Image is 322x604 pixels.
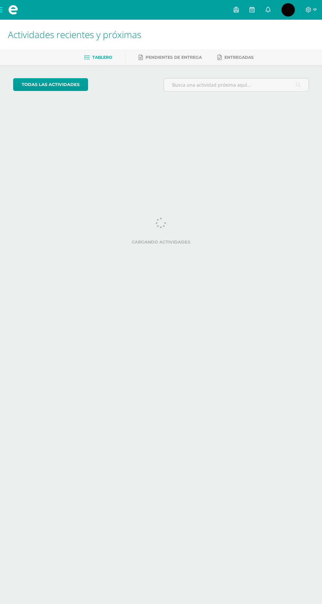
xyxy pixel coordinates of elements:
[13,240,309,245] label: Cargando actividades
[13,78,88,91] a: todas las Actividades
[224,55,254,60] span: Entregadas
[8,28,141,41] span: Actividades recientes y próximas
[164,78,309,91] input: Busca una actividad próxima aquí...
[218,52,254,63] a: Entregadas
[84,52,112,63] a: Tablero
[92,55,112,60] span: Tablero
[139,52,202,63] a: Pendientes de entrega
[282,3,295,16] img: c7d2627d3ad3d2fec8e0442c0e4c6278.png
[146,55,202,60] span: Pendientes de entrega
